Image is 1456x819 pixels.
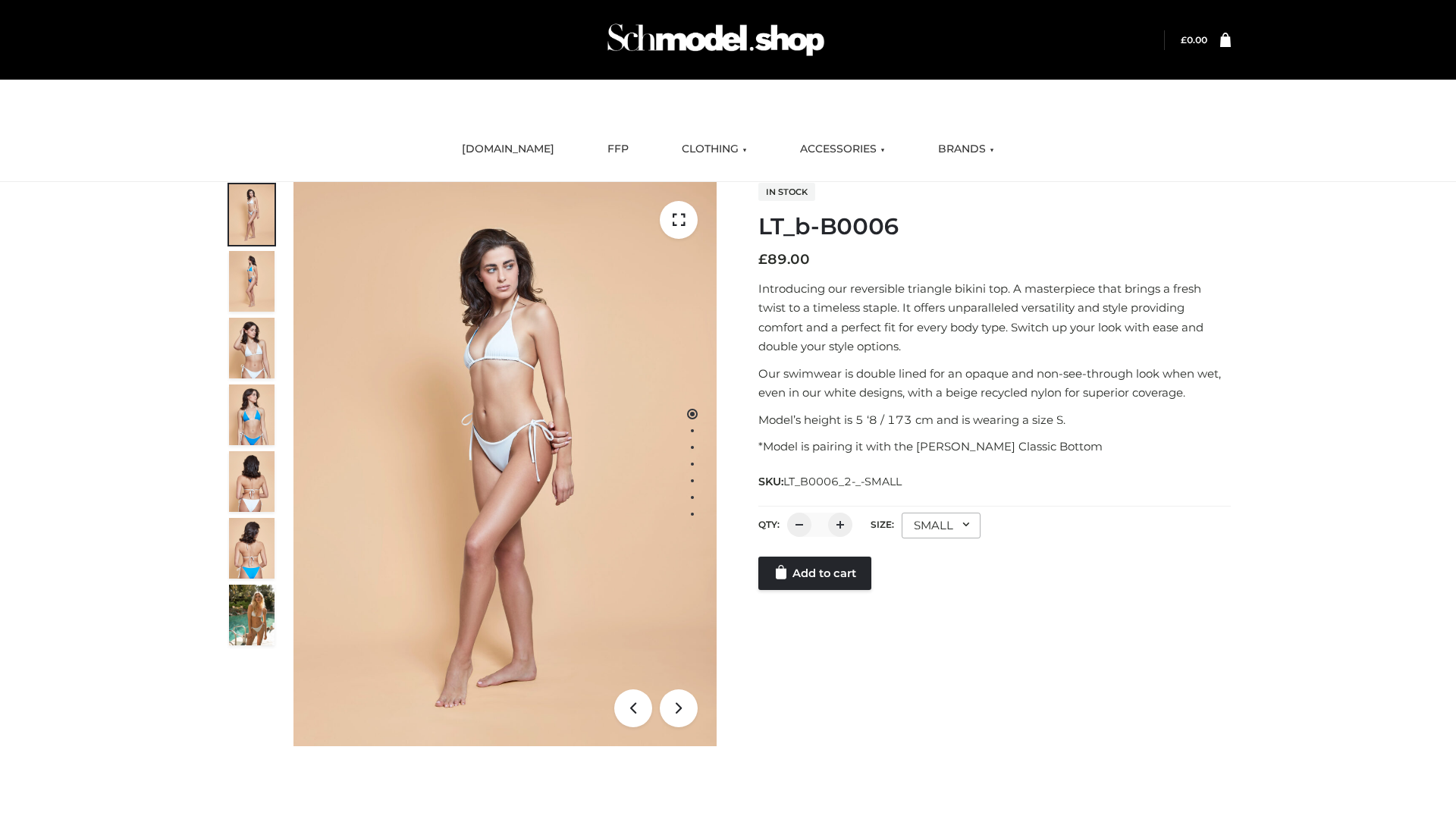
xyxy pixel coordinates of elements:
a: FFP [596,133,640,166]
div: SMALL [902,513,981,538]
img: Arieltop_CloudNine_AzureSky2.jpg [229,585,275,645]
bdi: 89.00 [758,251,810,268]
img: ArielClassicBikiniTop_CloudNine_AzureSky_OW114ECO_1 [293,182,717,746]
img: ArielClassicBikiniTop_CloudNine_AzureSky_OW114ECO_4-scaled.jpg [229,384,275,445]
img: ArielClassicBikiniTop_CloudNine_AzureSky_OW114ECO_1-scaled.jpg [229,184,275,245]
a: ACCESSORIES [789,133,896,166]
p: Our swimwear is double lined for an opaque and non-see-through look when wet, even in our white d... [758,364,1231,403]
p: Model’s height is 5 ‘8 / 173 cm and is wearing a size S. [758,410,1231,430]
span: SKU: [758,472,903,491]
img: Schmodel Admin 964 [602,10,830,70]
img: ArielClassicBikiniTop_CloudNine_AzureSky_OW114ECO_8-scaled.jpg [229,518,275,579]
img: ArielClassicBikiniTop_CloudNine_AzureSky_OW114ECO_2-scaled.jpg [229,251,275,312]
a: £0.00 [1181,34,1207,45]
span: £ [758,251,767,268]
a: BRANDS [927,133,1006,166]
label: Size: [871,519,894,530]
img: ArielClassicBikiniTop_CloudNine_AzureSky_OW114ECO_7-scaled.jpg [229,451,275,512]
p: Introducing our reversible triangle bikini top. A masterpiece that brings a fresh twist to a time... [758,279,1231,356]
a: [DOMAIN_NAME] [450,133,566,166]
span: £ [1181,34,1187,45]
a: CLOTHING [670,133,758,166]
span: LT_B0006_2-_-SMALL [783,475,902,488]
a: Add to cart [758,557,871,590]
p: *Model is pairing it with the [PERSON_NAME] Classic Bottom [758,437,1231,457]
img: ArielClassicBikiniTop_CloudNine_AzureSky_OW114ECO_3-scaled.jpg [229,318,275,378]
label: QTY: [758,519,780,530]
bdi: 0.00 [1181,34,1207,45]
span: In stock [758,183,815,201]
h1: LT_b-B0006 [758,213,1231,240]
